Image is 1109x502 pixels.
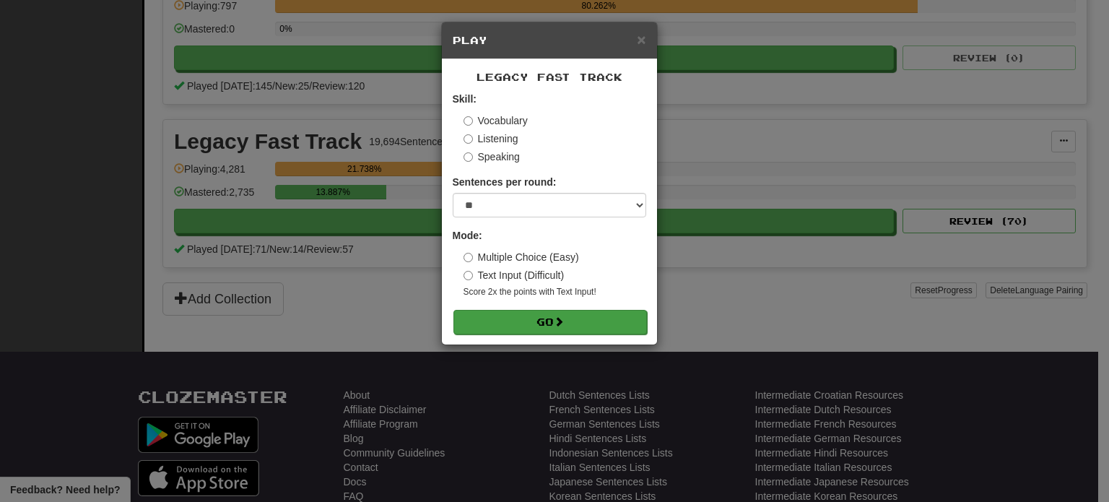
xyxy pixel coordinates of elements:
[464,152,473,162] input: Speaking
[464,116,473,126] input: Vocabulary
[453,175,557,189] label: Sentences per round:
[453,93,477,105] strong: Skill:
[464,253,473,262] input: Multiple Choice (Easy)
[464,131,518,146] label: Listening
[453,33,646,48] h5: Play
[453,230,482,241] strong: Mode:
[464,286,646,298] small: Score 2x the points with Text Input !
[464,271,473,280] input: Text Input (Difficult)
[477,71,622,83] span: Legacy Fast Track
[464,113,528,128] label: Vocabulary
[637,32,645,47] button: Close
[464,268,565,282] label: Text Input (Difficult)
[637,31,645,48] span: ×
[464,134,473,144] input: Listening
[464,250,579,264] label: Multiple Choice (Easy)
[453,310,647,334] button: Go
[464,150,520,164] label: Speaking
